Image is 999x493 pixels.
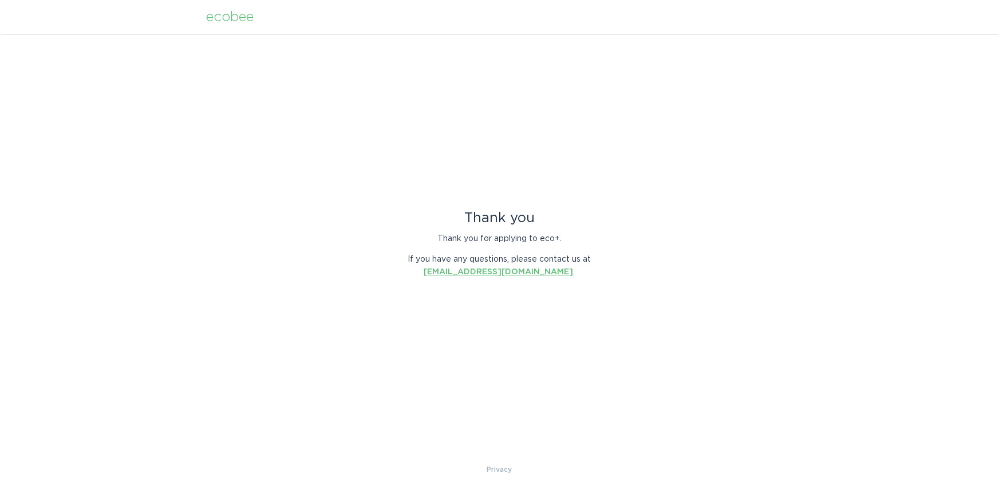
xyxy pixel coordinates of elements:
p: If you have any questions, please contact us at . [400,253,600,278]
a: [EMAIL_ADDRESS][DOMAIN_NAME] [424,268,574,276]
div: Thank you [400,212,600,224]
a: Privacy Policy & Terms of Use [487,463,512,476]
div: ecobee [207,11,254,23]
p: Thank you for applying to eco+. [400,232,600,245]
